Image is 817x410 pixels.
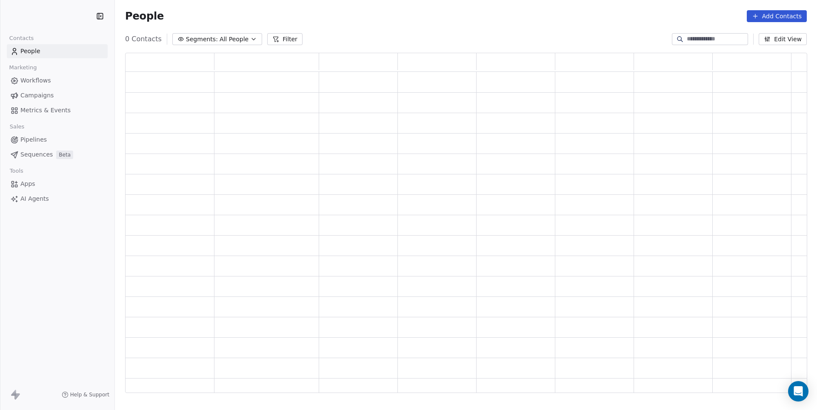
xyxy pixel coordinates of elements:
[62,391,109,398] a: Help & Support
[7,88,108,102] a: Campaigns
[20,135,47,144] span: Pipelines
[6,32,37,45] span: Contacts
[20,106,71,115] span: Metrics & Events
[267,33,303,45] button: Filter
[70,391,109,398] span: Help & Support
[20,179,35,188] span: Apps
[788,381,808,401] div: Open Intercom Messenger
[20,194,49,203] span: AI Agents
[6,61,40,74] span: Marketing
[747,10,807,22] button: Add Contacts
[20,76,51,85] span: Workflows
[7,148,108,162] a: SequencesBeta
[7,103,108,117] a: Metrics & Events
[20,47,40,56] span: People
[20,91,54,100] span: Campaigns
[20,150,53,159] span: Sequences
[125,34,162,44] span: 0 Contacts
[7,44,108,58] a: People
[7,74,108,88] a: Workflows
[6,165,27,177] span: Tools
[125,10,164,23] span: People
[759,33,807,45] button: Edit View
[220,35,249,44] span: All People
[6,120,28,133] span: Sales
[56,151,73,159] span: Beta
[186,35,218,44] span: Segments:
[7,192,108,206] a: AI Agents
[7,177,108,191] a: Apps
[7,133,108,147] a: Pipelines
